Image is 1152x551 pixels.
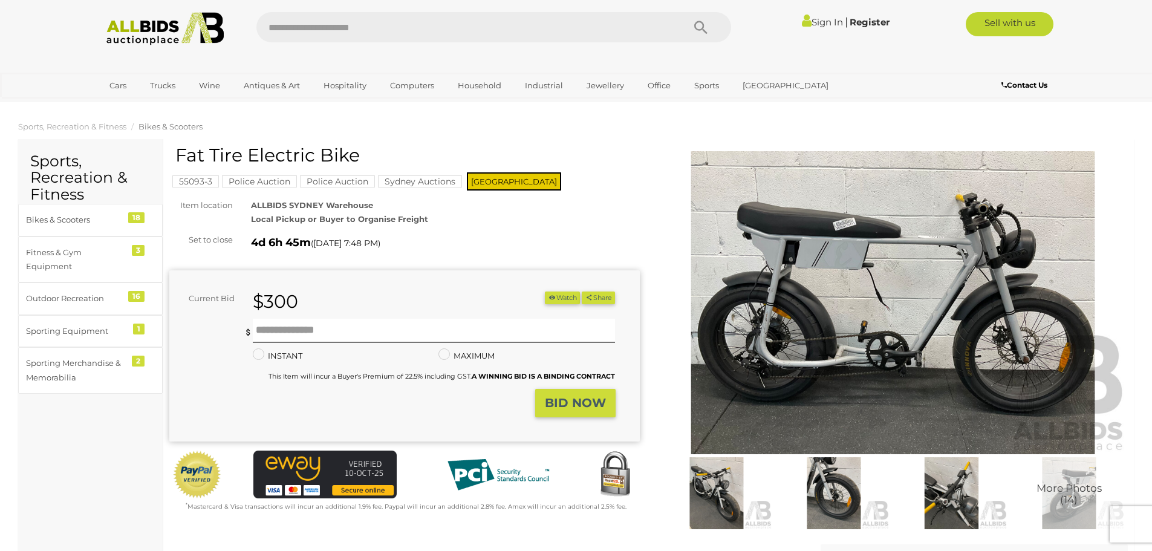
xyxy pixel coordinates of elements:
[535,389,616,417] button: BID NOW
[378,175,462,187] mark: Sydney Auctions
[661,457,772,529] img: Fat Tire Electric Bike
[251,200,373,210] strong: ALLBIDS SYDNEY Warehouse
[778,457,890,529] img: Fat Tire Electric Bike
[100,12,231,45] img: Allbids.com.au
[253,290,298,313] strong: $300
[26,246,126,274] div: Fitness & Gym Equipment
[30,153,151,203] h2: Sports, Recreation & Fitness
[591,451,639,499] img: Secured by Rapid SSL
[236,76,308,96] a: Antiques & Art
[1036,483,1102,506] span: More Photos (14)
[300,175,375,187] mark: Police Auction
[658,151,1128,454] img: Fat Tire Electric Bike
[582,292,615,304] button: Share
[18,347,163,394] a: Sporting Merchandise & Memorabilia 2
[222,175,297,187] mark: Police Auction
[467,172,561,191] span: [GEOGRAPHIC_DATA]
[18,315,163,347] a: Sporting Equipment 1
[172,451,222,499] img: Official PayPal Seal
[450,76,509,96] a: Household
[686,76,727,96] a: Sports
[268,372,615,380] small: This Item will incur a Buyer's Premium of 22.5% including GST.
[640,76,679,96] a: Office
[175,145,637,165] h1: Fat Tire Electric Bike
[172,177,219,186] a: 55093-3
[438,451,559,499] img: PCI DSS compliant
[850,16,890,28] a: Register
[18,122,126,131] a: Sports, Recreation & Fitness
[160,233,242,247] div: Set to close
[26,324,126,338] div: Sporting Equipment
[251,236,311,249] strong: 4d 6h 45m
[138,122,203,131] a: Bikes & Scooters
[142,76,183,96] a: Trucks
[133,324,145,334] div: 1
[300,177,375,186] a: Police Auction
[251,214,428,224] strong: Local Pickup or Buyer to Organise Freight
[311,238,380,248] span: ( )
[1001,79,1050,92] a: Contact Us
[18,282,163,315] a: Outdoor Recreation 16
[132,245,145,256] div: 3
[186,503,626,510] small: Mastercard & Visa transactions will incur an additional 1.9% fee. Paypal will incur an additional...
[191,76,228,96] a: Wine
[472,372,615,380] b: A WINNING BID IS A BINDING CONTRACT
[1001,80,1047,90] b: Contact Us
[128,212,145,223] div: 18
[896,457,1007,529] img: Fat Tire Electric Bike
[438,349,495,363] label: MAXIMUM
[313,238,378,249] span: [DATE] 7:48 PM
[253,349,302,363] label: INSTANT
[845,15,848,28] span: |
[966,12,1053,36] a: Sell with us
[169,292,244,305] div: Current Bid
[802,16,843,28] a: Sign In
[26,356,126,385] div: Sporting Merchandise & Memorabilia
[382,76,442,96] a: Computers
[517,76,571,96] a: Industrial
[26,292,126,305] div: Outdoor Recreation
[172,175,219,187] mark: 55093-3
[545,292,580,304] button: Watch
[671,12,731,42] button: Search
[102,76,134,96] a: Cars
[545,292,580,304] li: Watch this item
[545,396,606,410] strong: BID NOW
[222,177,297,186] a: Police Auction
[18,236,163,283] a: Fitness & Gym Equipment 3
[316,76,374,96] a: Hospitality
[378,177,462,186] a: Sydney Auctions
[160,198,242,212] div: Item location
[253,451,397,498] img: eWAY Payment Gateway
[735,76,836,96] a: [GEOGRAPHIC_DATA]
[579,76,632,96] a: Jewellery
[18,204,163,236] a: Bikes & Scooters 18
[1014,457,1125,529] a: More Photos(14)
[132,356,145,367] div: 2
[26,213,126,227] div: Bikes & Scooters
[1014,457,1125,529] img: Fat Tire Electric Bike
[128,291,145,302] div: 16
